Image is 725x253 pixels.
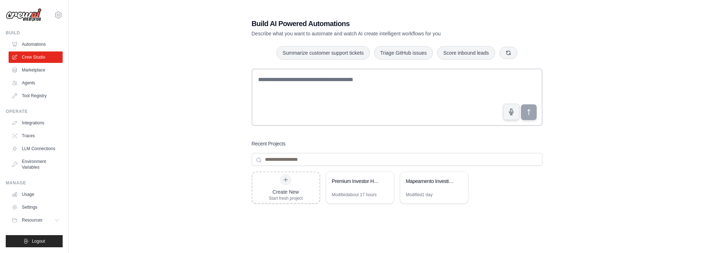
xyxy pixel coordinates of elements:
div: Create New [269,188,303,195]
a: Usage [9,189,63,200]
div: Premium Investor Hunter (+R$ 5M) - Institutional Focus [332,178,381,185]
button: Logout [6,235,63,247]
h1: Build AI Powered Automations [252,19,492,29]
button: Resources [9,214,63,226]
a: Agents [9,77,63,89]
a: Marketplace [9,64,63,76]
div: Manage [6,180,63,186]
div: Build [6,30,63,36]
h3: Recent Projects [252,140,286,147]
a: Settings [9,202,63,213]
a: Tool Registry [9,90,63,101]
span: Resources [22,217,42,223]
div: Operate [6,109,63,114]
button: Triage GitHub issues [374,46,433,60]
button: Click to speak your automation idea [503,104,519,120]
a: Automations [9,39,63,50]
a: Crew Studio [9,51,63,63]
p: Describe what you want to automate and watch AI create intelligent workflows for you [252,30,492,37]
div: Mapeamento Investidores Rurais - Concorrentes Rei das Fazendas [406,178,455,185]
button: Summarize customer support tickets [276,46,369,60]
iframe: Chat Widget [689,219,725,253]
div: Modified about 17 hours [332,192,377,198]
button: Get new suggestions [499,47,517,59]
div: Modified 1 day [406,192,433,198]
a: Environment Variables [9,156,63,173]
div: Widget de chat [689,219,725,253]
span: Logout [32,238,45,244]
a: LLM Connections [9,143,63,154]
button: Score inbound leads [437,46,495,60]
a: Traces [9,130,63,142]
img: Logo [6,8,42,22]
a: Integrations [9,117,63,129]
div: Start fresh project [269,195,303,201]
